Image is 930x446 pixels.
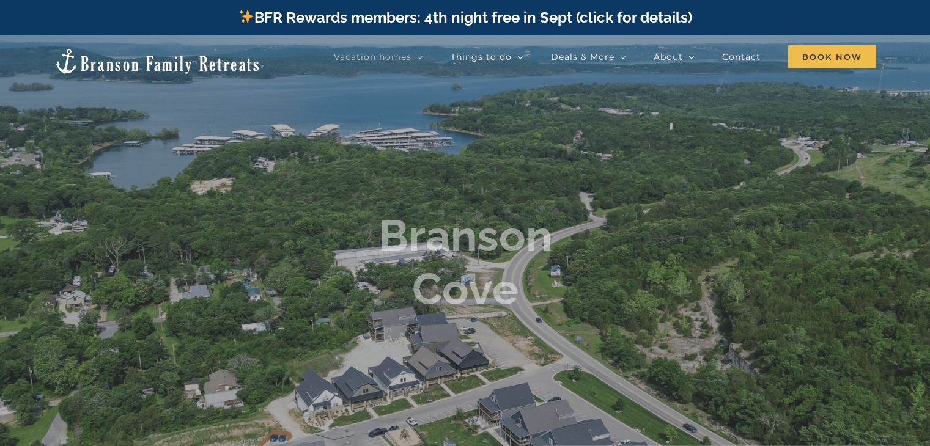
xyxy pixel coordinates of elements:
[334,45,423,69] a: Vacation homes
[722,45,761,69] a: Contact
[334,53,411,61] span: Vacation homes
[551,53,614,61] span: Deals & More
[788,45,876,68] span: Book Now
[451,45,523,69] a: Things to do
[654,45,695,69] a: About
[238,9,692,26] a: BFR Rewards members: 4th night free in Sept (click for details)
[378,210,552,314] b: Branson Cove
[239,9,254,24] img: ✨
[654,53,683,61] span: About
[551,45,626,69] a: Deals & More
[788,45,876,69] a: Book Now
[334,45,876,69] nav: Main Menu
[451,53,512,61] span: Things to do
[722,53,761,61] span: Contact
[54,48,261,75] img: Branson Family Retreats Logo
